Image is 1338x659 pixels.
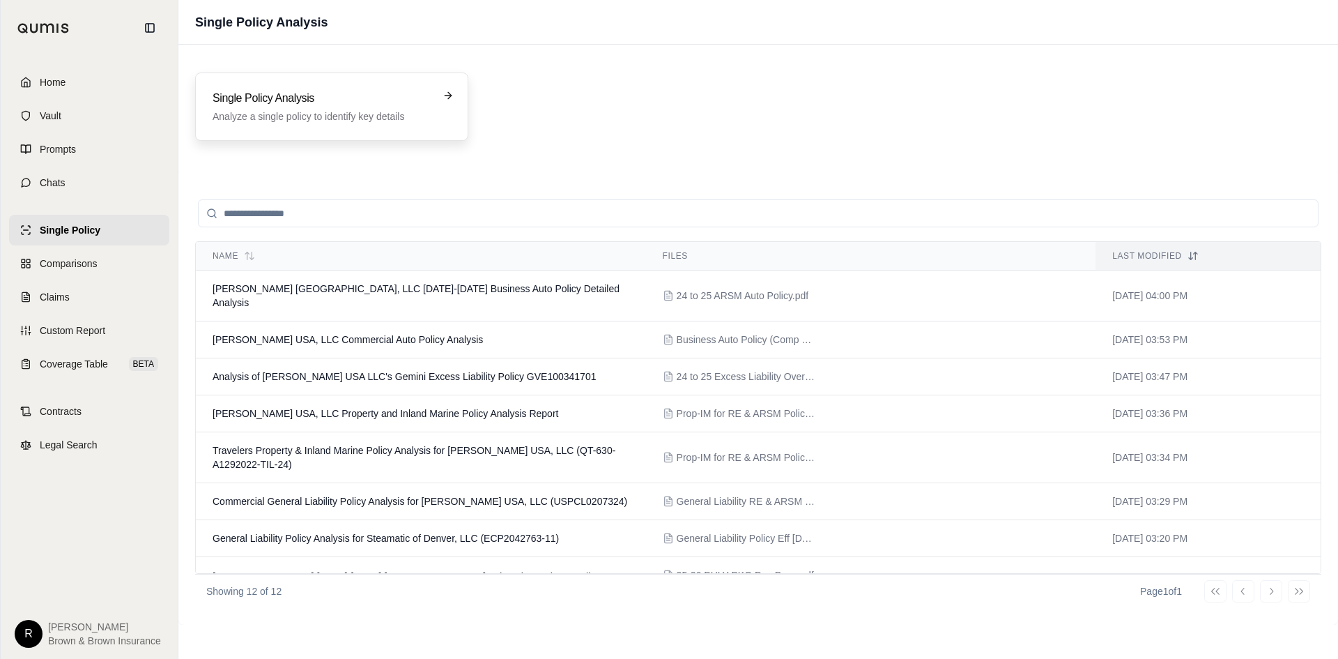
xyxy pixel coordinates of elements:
span: Prop-IM for RE & ARSM Policy Eff 11-1-24.pdf [677,450,816,464]
span: Commercial General Liability Policy Analysis for Johns Lyng USA, LLC (USPCL0207324) [213,496,627,507]
span: General Liability Policy Analysis for Steamatic of Denver, LLC (ECP2042763-11) [213,533,559,544]
span: JOHNS LYNG USA, LLC 2024-2025 Business Auto Policy Detailed Analysis [213,283,620,308]
span: [PERSON_NAME] [48,620,161,634]
a: Contracts [9,396,169,427]
td: [DATE] 03:53 PM [1095,321,1321,358]
button: Collapse sidebar [139,17,161,39]
span: 24 to 25 ARSM Auto Policy.pdf [677,289,809,303]
span: Chats [40,176,66,190]
p: Analyze a single policy to identify key details [213,109,431,123]
td: [DATE] 03:47 PM [1095,358,1321,395]
a: Vault [9,100,169,131]
span: Home [40,75,66,89]
a: Comparisons [9,248,169,279]
a: Home [9,67,169,98]
span: Single Policy [40,223,100,237]
td: [DATE] 11:22 AM [1095,557,1321,611]
span: BETA [129,357,158,371]
span: Claims [40,290,70,304]
div: Name [213,250,629,262]
span: Comparisons [40,257,97,271]
p: Showing 12 of 12 [206,584,282,598]
span: Legal Search [40,438,98,452]
a: Prompts [9,134,169,165]
a: Claims [9,282,169,312]
td: [DATE] 03:34 PM [1095,432,1321,483]
a: Coverage TableBETA [9,349,169,379]
span: Custom Report [40,324,105,338]
div: Last modified [1112,250,1304,262]
span: Contracts [40,404,82,418]
span: Johns Lyng USA, LLC Property and Inland Marine Policy Analysis Report [213,408,558,419]
span: Analysis of Johns Lyng USA LLC's Gemini Excess Liability Policy GVE100341701 [213,371,596,382]
h3: Single Policy Analysis [213,90,431,107]
span: Business Auto Policy (Comp Rated) Eff 11-1-24.pdf [677,333,816,347]
span: JOHNS LYNG USA, LLC Commercial Auto Policy Analysis [213,334,483,345]
a: Chats [9,167,169,198]
span: General Liability RE & ARSM Policy Eff 11-1-24.pdf [677,494,816,508]
span: Prompts [40,142,76,156]
span: 25-26 PHLY PKG Dec Page.pdf [677,568,814,582]
a: Single Policy [9,215,169,245]
div: Page 1 of 1 [1140,584,1182,598]
span: Travelers Property & Inland Marine Policy Analysis for Johns Lyng USA, LLC (QT-630-A1292022-TIL-24) [213,445,615,470]
span: Coverage Table [40,357,108,371]
span: Indio Springs RV Resort 2025-2026 Philadelphia Indemnity Package Policy Analysis [213,571,600,596]
span: Brown & Brown Insurance [48,634,161,648]
span: Prop-IM for RE & ARSM Policy Eff 11-1-24.pdf [677,407,816,421]
td: [DATE] 03:36 PM [1095,395,1321,432]
span: Vault [40,109,61,123]
span: General Liability Policy Eff 11-1-24.pdf [677,531,816,545]
span: 24 to 25 Excess Liability Over ARSM Auto.pdf [677,370,816,384]
th: Files [646,242,1096,271]
td: [DATE] 03:20 PM [1095,520,1321,557]
a: Legal Search [9,430,169,460]
td: [DATE] 03:29 PM [1095,483,1321,520]
img: Qumis Logo [17,23,70,33]
h1: Single Policy Analysis [195,13,328,32]
div: R [15,620,43,648]
td: [DATE] 04:00 PM [1095,271,1321,321]
a: Custom Report [9,315,169,346]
